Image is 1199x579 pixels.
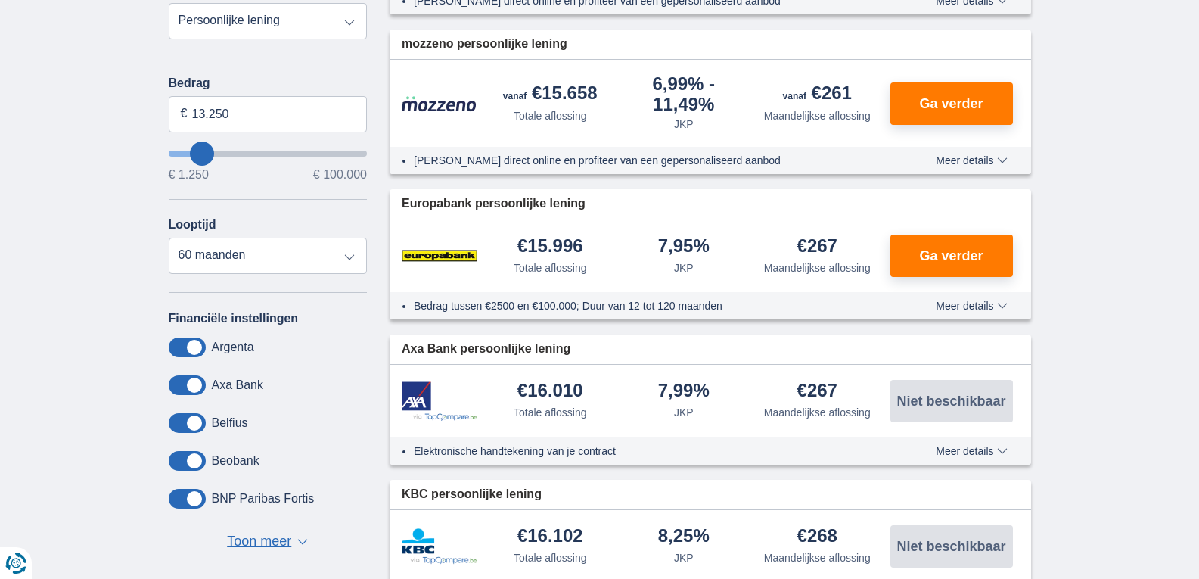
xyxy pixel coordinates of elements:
img: product.pl.alt Europabank [402,237,477,275]
label: Bedrag [169,76,368,90]
span: Niet beschikbaar [896,540,1005,553]
div: JKP [674,550,694,565]
div: €268 [797,527,837,547]
div: JKP [674,405,694,420]
div: €16.010 [517,381,583,402]
img: product.pl.alt Axa Bank [402,381,477,422]
img: product.pl.alt KBC [402,528,477,565]
div: JKP [674,117,694,132]
div: €15.658 [503,84,598,105]
span: € 1.250 [169,169,209,181]
div: Maandelijkse aflossing [764,550,871,565]
li: Bedrag tussen €2500 en €100.000; Duur van 12 tot 120 maanden [414,298,881,313]
div: Totale aflossing [514,550,587,565]
label: Financiële instellingen [169,312,299,325]
img: product.pl.alt Mozzeno [402,95,477,112]
span: Axa Bank persoonlijke lening [402,341,570,358]
span: € 100.000 [313,169,367,181]
div: €16.102 [517,527,583,547]
div: Totale aflossing [514,405,587,420]
span: Toon meer [227,532,291,552]
div: 8,25% [658,527,710,547]
span: ▼ [297,539,308,545]
label: BNP Paribas Fortis [212,492,315,506]
button: Meer details [924,300,1018,312]
div: 6,99% [623,75,745,114]
div: €267 [797,381,837,402]
div: Maandelijkse aflossing [764,108,871,123]
div: Totale aflossing [514,108,587,123]
span: Meer details [936,300,1007,311]
span: KBC persoonlijke lening [402,486,542,503]
button: Niet beschikbaar [890,525,1013,568]
button: Meer details [924,445,1018,457]
li: [PERSON_NAME] direct online en profiteer van een gepersonaliseerd aanbod [414,153,881,168]
button: Niet beschikbaar [890,380,1013,422]
label: Argenta [212,341,254,354]
label: Looptijd [169,218,216,232]
span: Ga verder [919,249,983,263]
label: Belfius [212,416,248,430]
span: Meer details [936,446,1007,456]
div: €261 [783,84,852,105]
div: JKP [674,260,694,275]
span: Niet beschikbaar [896,394,1005,408]
button: Toon meer ▼ [222,531,312,553]
li: Elektronische handtekening van je contract [414,444,881,459]
div: Totale aflossing [514,260,587,275]
div: 7,95% [658,237,710,257]
div: 7,99% [658,381,710,402]
button: Ga verder [890,82,1013,125]
span: € [181,105,188,123]
div: Maandelijkse aflossing [764,260,871,275]
span: Meer details [936,155,1007,166]
span: Europabank persoonlijke lening [402,195,586,213]
button: Meer details [924,154,1018,167]
button: Ga verder [890,235,1013,277]
div: €15.996 [517,237,583,257]
div: Maandelijkse aflossing [764,405,871,420]
span: mozzeno persoonlijke lening [402,36,567,53]
span: Ga verder [919,97,983,111]
div: €267 [797,237,837,257]
input: wantToBorrow [169,151,368,157]
label: Beobank [212,454,259,468]
label: Axa Bank [212,378,263,392]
